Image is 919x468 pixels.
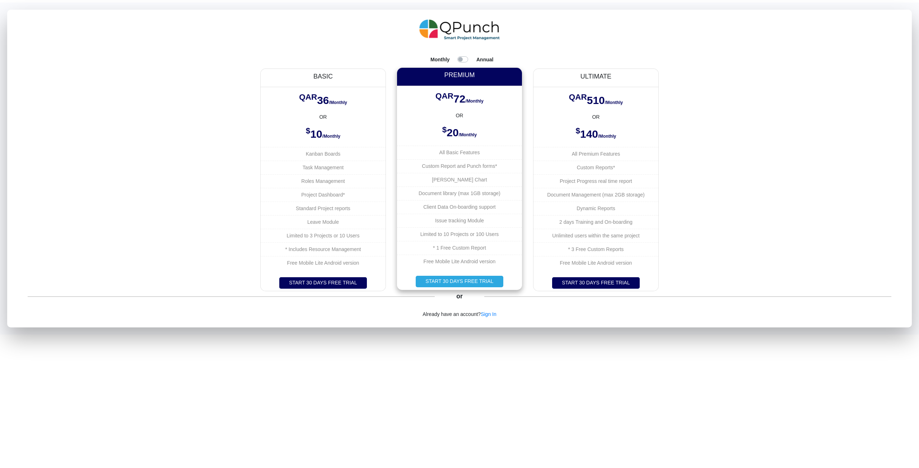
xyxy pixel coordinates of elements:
li: Limited to 10 Projects or 100 Users [397,227,522,241]
li: * Includes Resource Management [261,242,386,256]
div: 72 [397,86,522,112]
li: Custom Reports* [533,161,658,174]
center: OR [261,113,386,121]
h3: BASIC [267,73,379,81]
h6: Already have an account? [7,304,912,325]
span: /Monthly [605,100,623,105]
li: [PERSON_NAME] Chart [397,173,522,186]
li: Free Mobile Lite Android version [397,255,522,268]
li: Issue tracking Module [397,214,522,227]
li: Document Management (max 2GB storage) [533,188,658,202]
sup: $ [442,125,447,134]
strong: Annual [476,57,493,62]
center: OR [533,113,658,121]
li: Client Data On-boarding support [397,200,522,214]
li: Kanban Boards [261,147,386,161]
li: Leave Module [261,215,386,229]
span: /Monthly [465,99,483,104]
div: 36 [261,87,386,113]
div: 140 [533,121,658,147]
sup: QAR [299,93,317,101]
span: /Monthly [598,134,616,139]
li: Free Mobile Lite Android version [261,256,386,270]
h5: or [455,291,464,301]
span: /Monthly [459,132,477,137]
li: Custom Report and Punch forms* [397,159,522,173]
li: * 3 Free Custom Reports [533,242,658,256]
li: All Basic Features [397,146,522,159]
sup: $ [575,126,580,135]
li: Roles Management [261,174,386,188]
span: /Monthly [322,134,340,139]
h3: ULTIMATE [540,73,652,81]
li: Task Management [261,161,386,174]
sup: QAR [569,93,587,101]
div: 10 [261,121,386,147]
sup: $ [306,126,311,135]
li: Limited to 3 Projects or 10 Users [261,229,386,242]
sup: QAR [435,91,453,100]
li: All Premium Features [533,147,658,161]
img: QPunch [419,17,500,43]
button: START 30 DAYS FREE TRIAL [279,277,367,289]
li: Project Progress real time report [533,174,658,188]
div: 20 [397,119,522,146]
button: START 30 DAYS FREE TRIAL [552,277,640,289]
li: Project Dashboard* [261,188,386,202]
li: Free Mobile Lite Android version [533,256,658,270]
li: Standard Project reports [261,202,386,215]
strong: Monthly [430,57,450,62]
button: START 30 DAYS FREE TRIAL [416,276,503,287]
li: * 1 Free Custom Report [397,241,522,255]
li: Document library (max 1GB storage) [397,186,522,200]
span: /Monthly [329,100,347,105]
center: OR [397,112,522,119]
li: Unlimited users within the same project [533,229,658,242]
li: Dynamic Reports [533,202,658,215]
a: Sign In [481,311,496,317]
h3: PREMIUM [403,71,516,79]
li: 2 days Training and On-boarding [533,215,658,229]
div: 510 [533,87,658,113]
